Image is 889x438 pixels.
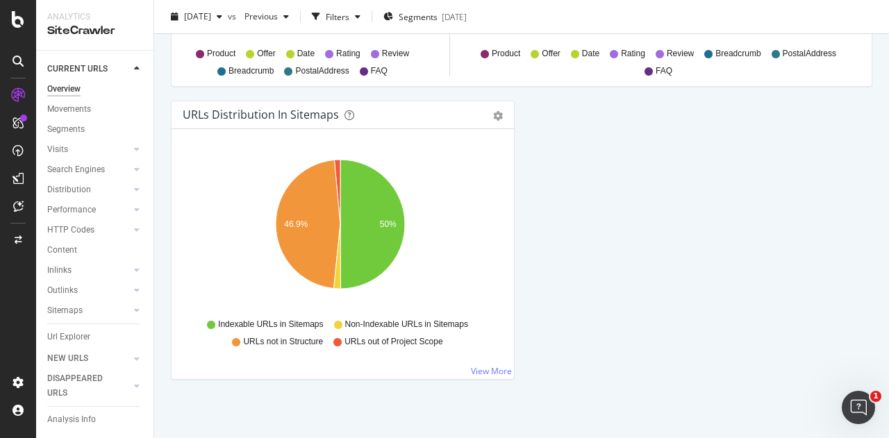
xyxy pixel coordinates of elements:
div: NEW URLS [47,351,88,366]
a: Outlinks [47,283,130,298]
span: Product [207,48,235,60]
button: Filters [306,6,366,28]
div: Visits [47,142,68,157]
a: Analysis Info [47,412,144,427]
span: Review [382,48,409,60]
div: Url Explorer [47,330,90,344]
div: URLs Distribution in Sitemaps [183,108,339,121]
div: Segments [47,122,85,137]
span: vs [228,10,239,22]
span: FAQ [656,65,672,77]
svg: A chart. [183,151,498,312]
button: Previous [239,6,294,28]
div: CURRENT URLS [47,62,108,76]
a: NEW URLS [47,351,130,366]
div: Inlinks [47,263,72,278]
div: [DATE] [442,10,467,22]
span: Breadcrumb [715,48,761,60]
span: Rating [621,48,645,60]
div: HTTP Codes [47,223,94,237]
a: Movements [47,102,144,117]
div: Analytics [47,11,142,23]
div: gear [493,111,503,121]
a: HTTP Codes [47,223,130,237]
div: SiteCrawler [47,23,142,39]
span: PostalAddress [783,48,836,60]
span: Segments [399,10,438,22]
a: Content [47,243,144,258]
div: Search Engines [47,162,105,177]
div: DISAPPEARED URLS [47,371,117,401]
span: Indexable URLs in Sitemaps [218,319,323,330]
a: Url Explorer [47,330,144,344]
span: 2025 Sep. 3rd [184,10,211,22]
a: DISAPPEARED URLS [47,371,130,401]
div: Analysis Info [47,412,96,427]
div: Overview [47,82,81,96]
span: Review [667,48,694,60]
span: URLs not in Structure [243,336,323,348]
div: Filters [326,10,349,22]
iframe: Intercom live chat [842,391,875,424]
span: 1 [870,391,881,402]
a: Inlinks [47,263,130,278]
span: Breadcrumb [229,65,274,77]
div: Performance [47,203,96,217]
button: Segments[DATE] [378,6,472,28]
a: Distribution [47,183,130,197]
a: Visits [47,142,130,157]
a: Segments [47,122,144,137]
a: Performance [47,203,130,217]
a: Sitemaps [47,303,130,318]
span: Date [582,48,599,60]
span: Rating [336,48,360,60]
span: Offer [542,48,560,60]
span: PostalAddress [295,65,349,77]
span: Product [492,48,520,60]
span: Offer [257,48,275,60]
a: CURRENT URLS [47,62,130,76]
a: View More [471,365,512,377]
div: Movements [47,102,91,117]
text: 50% [380,219,397,229]
div: Content [47,243,77,258]
div: Outlinks [47,283,78,298]
a: Overview [47,82,144,96]
span: URLs out of Project Scope [344,336,442,348]
text: 46.9% [284,219,308,229]
span: Non-Indexable URLs in Sitemaps [345,319,468,330]
div: Distribution [47,183,91,197]
a: Search Engines [47,162,130,177]
span: Previous [239,10,278,22]
span: Date [297,48,315,60]
button: [DATE] [165,6,228,28]
div: Sitemaps [47,303,83,318]
span: FAQ [371,65,388,77]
